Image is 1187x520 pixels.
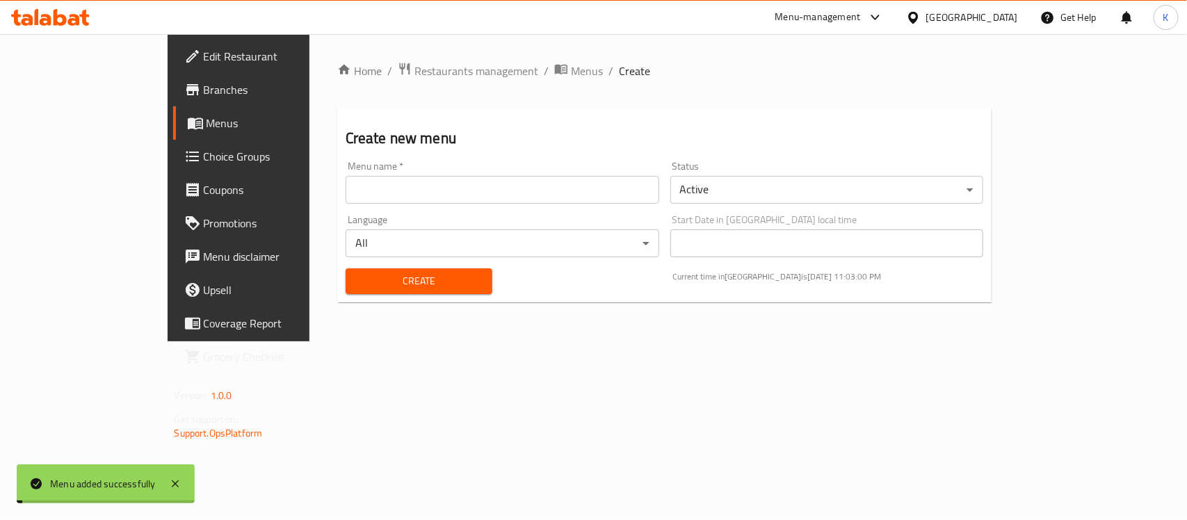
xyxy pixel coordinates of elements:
a: Coupons [173,173,366,206]
span: Menus [207,115,355,131]
span: Upsell [204,282,355,298]
a: Upsell [173,273,366,307]
span: Menus [571,63,603,79]
span: 1.0.0 [211,387,232,405]
li: / [608,63,613,79]
a: Promotions [173,206,366,240]
p: Current time in [GEOGRAPHIC_DATA] is [DATE] 11:03:00 PM [673,270,984,283]
span: Choice Groups [204,148,355,165]
a: Branches [173,73,366,106]
span: Create [357,273,481,290]
a: Restaurants management [398,62,538,80]
li: / [387,63,392,79]
a: Edit Restaurant [173,40,366,73]
span: Version: [175,387,209,405]
a: Choice Groups [173,140,366,173]
h2: Create new menu [346,128,984,149]
input: Please enter Menu name [346,176,659,204]
a: Grocery Checklist [173,340,366,373]
a: Menus [554,62,603,80]
span: Coupons [204,181,355,198]
div: Active [670,176,984,204]
div: Menu added successfully [50,476,156,491]
span: Branches [204,81,355,98]
button: Create [346,268,492,294]
nav: breadcrumb [337,62,992,80]
div: All [346,229,659,257]
div: [GEOGRAPHIC_DATA] [926,10,1018,25]
div: Menu-management [775,9,861,26]
span: Menu disclaimer [204,248,355,265]
span: Coverage Report [204,315,355,332]
a: Coverage Report [173,307,366,340]
span: Promotions [204,215,355,231]
span: Grocery Checklist [204,348,355,365]
span: Get support on: [175,410,239,428]
a: Menu disclaimer [173,240,366,273]
a: Support.OpsPlatform [175,424,263,442]
li: / [544,63,549,79]
span: K [1163,10,1169,25]
a: Menus [173,106,366,140]
span: Edit Restaurant [204,48,355,65]
span: Create [619,63,650,79]
span: Restaurants management [414,63,538,79]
